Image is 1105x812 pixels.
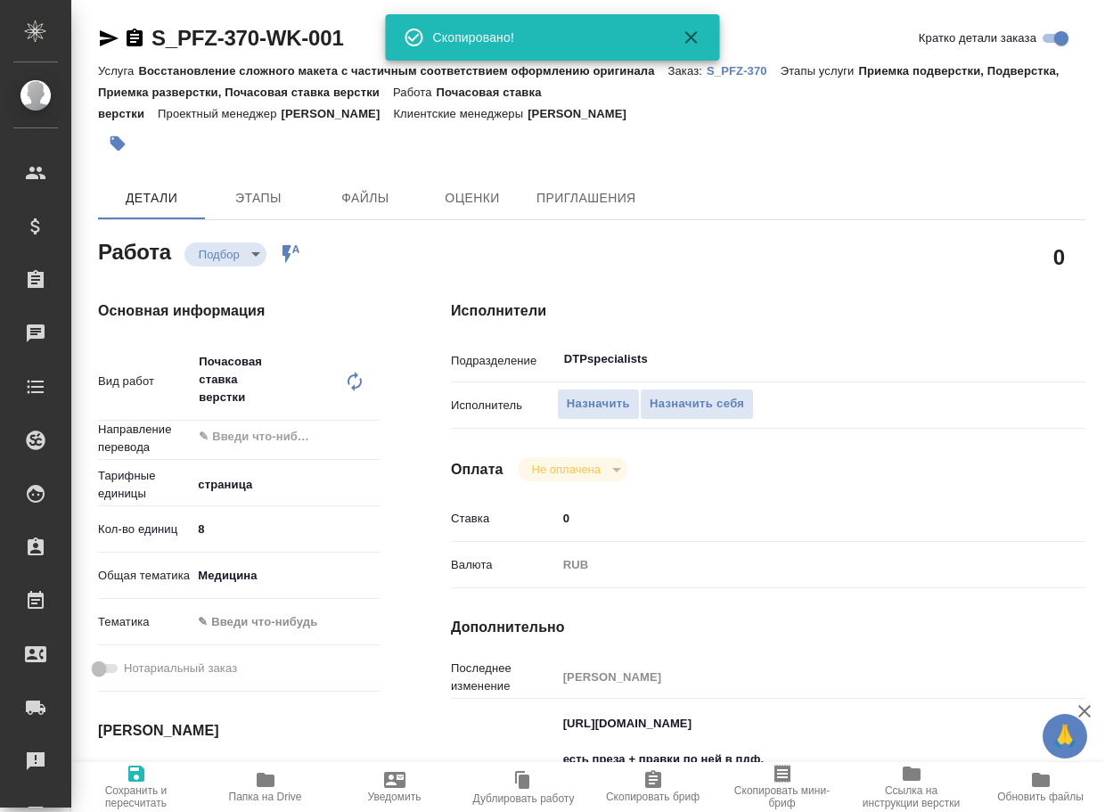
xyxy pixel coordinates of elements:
[82,784,190,809] span: Сохранить и пересчитать
[192,561,380,591] div: Медицина
[98,300,380,322] h4: Основная информация
[151,26,344,50] a: S_PFZ-370-WK-001
[98,567,192,585] p: Общая тематика
[1023,357,1027,361] button: Open
[997,791,1084,803] span: Обновить файлы
[216,187,301,209] span: Этапы
[98,613,192,631] p: Тематика
[670,27,713,48] button: Закрыть
[98,64,138,78] p: Услуга
[393,86,437,99] p: Работа
[976,762,1105,812] button: Обновить файлы
[323,187,408,209] span: Файлы
[707,62,781,78] a: S_PFZ-370
[451,459,503,480] h4: Оплата
[98,521,192,538] p: Кол-во единиц
[451,617,1085,638] h4: Дополнительно
[451,300,1085,322] h4: Исполнители
[857,784,965,809] span: Ссылка на инструкции верстки
[430,187,515,209] span: Оценки
[459,762,588,812] button: Дублировать работу
[527,462,606,477] button: Не оплачена
[198,613,358,631] div: ✎ Введи что-нибудь
[781,64,859,78] p: Этапы услуги
[370,435,373,439] button: Open
[606,791,700,803] span: Скопировать бриф
[184,242,266,267] div: Подбор
[192,470,380,500] div: страница
[536,187,636,209] span: Приглашения
[229,791,302,803] span: Папка на Drive
[668,64,707,78] p: Заказ:
[98,86,542,120] p: Почасовая ставка верстки
[124,28,145,49] button: Скопировать ссылку
[717,762,847,812] button: Скопировать мини-бриф
[98,373,192,390] p: Вид работ
[1050,718,1080,755] span: 🙏
[98,421,192,456] p: Направление перевода
[728,784,836,809] span: Скопировать мини-бриф
[1053,242,1065,272] h2: 0
[109,187,194,209] span: Детали
[330,762,459,812] button: Уведомить
[98,234,171,267] h2: Работа
[847,762,976,812] button: Ссылка на инструкции верстки
[98,720,380,742] h4: [PERSON_NAME]
[192,516,380,542] input: ✎ Введи что-нибудь
[451,660,557,695] p: Последнее изменение
[124,660,237,677] span: Нотариальный заказ
[1043,714,1087,759] button: 🙏
[368,791,422,803] span: Уведомить
[197,426,315,447] input: ✎ Введи что-нибудь
[138,64,667,78] p: Восстановление сложного макета с частичным соответствием оформлению оригинала
[451,510,557,528] p: Ставка
[433,29,656,46] div: Скопировано!
[451,352,557,370] p: Подразделение
[528,107,640,120] p: [PERSON_NAME]
[650,394,744,414] span: Назначить себя
[282,107,394,120] p: [PERSON_NAME]
[451,397,557,414] p: Исполнитель
[518,457,627,481] div: Подбор
[707,64,781,78] p: S_PFZ-370
[98,124,137,163] button: Добавить тэг
[588,762,717,812] button: Скопировать бриф
[98,467,192,503] p: Тарифные единицы
[567,394,630,414] span: Назначить
[557,505,1033,531] input: ✎ Введи что-нибудь
[473,792,575,805] span: Дублировать работу
[158,107,281,120] p: Проектный менеджер
[192,607,380,637] div: ✎ Введи что-нибудь
[201,762,330,812] button: Папка на Drive
[193,247,245,262] button: Подбор
[71,762,201,812] button: Сохранить и пересчитать
[557,664,1033,690] input: Пустое поле
[557,389,640,420] button: Назначить
[640,389,754,420] button: Назначить себя
[393,107,528,120] p: Клиентские менеджеры
[451,556,557,574] p: Валюта
[557,550,1033,580] div: RUB
[98,28,119,49] button: Скопировать ссылку для ЯМессенджера
[919,29,1036,47] span: Кратко детали заказа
